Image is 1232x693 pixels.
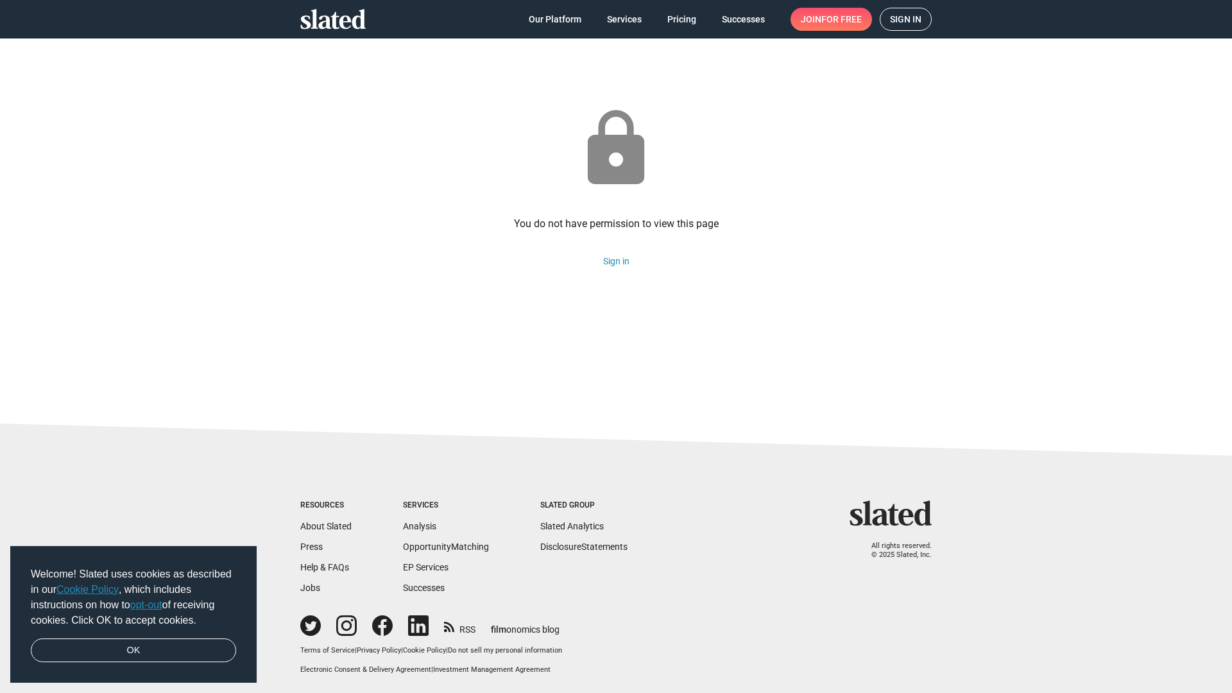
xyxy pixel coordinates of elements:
[403,562,449,572] a: EP Services
[403,501,489,511] div: Services
[667,8,696,31] span: Pricing
[403,542,489,552] a: OpportunityMatching
[444,616,475,636] a: RSS
[801,8,862,31] span: Join
[300,521,352,531] a: About Slated
[880,8,932,31] a: Sign in
[433,665,551,674] a: Investment Management Agreement
[300,562,349,572] a: Help & FAQs
[300,646,355,654] a: Terms of Service
[300,665,431,674] a: Electronic Consent & Delivery Agreement
[540,521,604,531] a: Slated Analytics
[514,217,719,230] div: You do not have permission to view this page
[597,8,652,31] a: Services
[574,107,658,191] mat-icon: lock
[791,8,872,31] a: Joinfor free
[712,8,775,31] a: Successes
[401,646,403,654] span: |
[355,646,357,654] span: |
[431,665,433,674] span: |
[10,546,257,683] div: cookieconsent
[448,646,562,656] button: Do not sell my personal information
[300,501,352,511] div: Resources
[722,8,765,31] span: Successes
[518,8,592,31] a: Our Platform
[491,613,560,636] a: filmonomics blog
[403,583,445,593] a: Successes
[56,584,119,595] a: Cookie Policy
[403,646,446,654] a: Cookie Policy
[446,646,448,654] span: |
[300,583,320,593] a: Jobs
[300,542,323,552] a: Press
[540,501,628,511] div: Slated Group
[607,8,642,31] span: Services
[890,8,921,30] span: Sign in
[657,8,706,31] a: Pricing
[858,542,932,560] p: All rights reserved. © 2025 Slated, Inc.
[403,521,436,531] a: Analysis
[540,542,628,552] a: DisclosureStatements
[130,599,162,610] a: opt-out
[357,646,401,654] a: Privacy Policy
[31,638,236,663] a: dismiss cookie message
[603,256,629,266] a: Sign in
[529,8,581,31] span: Our Platform
[491,624,506,635] span: film
[31,567,236,628] span: Welcome! Slated uses cookies as described in our , which includes instructions on how to of recei...
[821,8,862,31] span: for free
